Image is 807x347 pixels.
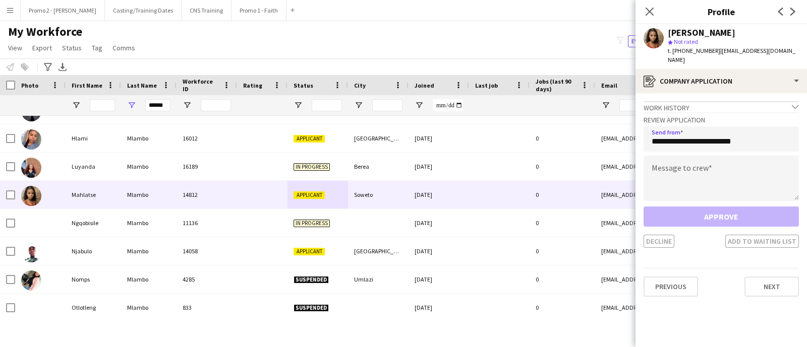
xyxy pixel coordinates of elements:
div: [EMAIL_ADDRESS][DOMAIN_NAME] [595,181,797,209]
div: [EMAIL_ADDRESS][DOMAIN_NAME] [595,153,797,180]
div: 0 [530,181,595,209]
div: [DATE] [409,294,469,321]
div: Berea [348,153,409,180]
input: City Filter Input [372,99,402,111]
span: Email [601,82,617,89]
button: Casting/Training Dates [105,1,182,20]
span: Comms [112,43,135,52]
span: Suspended [294,276,329,284]
div: [DATE] [409,237,469,265]
span: Applicant [294,191,325,199]
img: Njabulo Mlambo [21,242,41,262]
span: Status [62,43,82,52]
div: [EMAIL_ADDRESS][DOMAIN_NAME] [595,124,797,152]
span: In progress [294,163,330,171]
span: Workforce ID [183,78,219,93]
span: t. [PHONE_NUMBER] [668,47,720,54]
span: Last job [475,82,498,89]
span: Tag [92,43,102,52]
div: Mlambo [121,124,177,152]
div: Luyanda [66,153,121,180]
button: Open Filter Menu [415,101,424,110]
a: Status [58,41,86,54]
span: Joined [415,82,434,89]
span: View [8,43,22,52]
div: Njabulo [66,237,121,265]
div: Mlambo [121,294,177,321]
div: Otlotleng [66,294,121,321]
div: Ngqobisile [66,209,121,237]
img: Nomps Mlambo [21,270,41,291]
span: First Name [72,82,102,89]
div: Umlazi [348,265,409,293]
h3: Profile [636,5,807,18]
app-action-btn: Advanced filters [42,61,54,73]
div: 833 [177,294,237,321]
div: 0 [530,237,595,265]
button: Next [744,276,799,297]
a: Tag [88,41,106,54]
div: Company application [636,69,807,93]
span: Jobs (last 90 days) [536,78,577,93]
div: 14812 [177,181,237,209]
span: Photo [21,82,38,89]
div: Mahlatse [66,181,121,209]
input: Email Filter Input [619,99,791,111]
span: In progress [294,220,330,227]
div: 4285 [177,265,237,293]
div: 14058 [177,237,237,265]
span: Last Name [127,82,157,89]
div: Mlambo [121,237,177,265]
div: [EMAIL_ADDRESS][DOMAIN_NAME] [595,265,797,293]
input: First Name Filter Input [90,99,115,111]
div: [PERSON_NAME] [668,28,735,37]
div: [GEOGRAPHIC_DATA] [348,237,409,265]
div: Mlambo [121,153,177,180]
span: Not rated [674,38,698,45]
span: Applicant [294,248,325,255]
div: Work history [644,101,799,112]
span: Export [32,43,52,52]
div: [EMAIL_ADDRESS][DOMAIN_NAME] [595,237,797,265]
input: Joined Filter Input [433,99,463,111]
div: [DATE] [409,124,469,152]
div: Mlambo [121,181,177,209]
div: 16189 [177,153,237,180]
span: Rating [243,82,262,89]
button: Promo 2 - [PERSON_NAME] [21,1,105,20]
div: Mlambo [121,265,177,293]
h3: Review Application [644,115,799,124]
a: View [4,41,26,54]
app-action-btn: Export XLSX [56,61,69,73]
button: Everyone11,200 [628,35,681,47]
img: Mahlatse Mlambo [21,186,41,206]
div: 0 [530,265,595,293]
a: Comms [108,41,139,54]
img: Hlami Mlambo [21,129,41,150]
button: Promo 1 - Faith [232,1,286,20]
input: Workforce ID Filter Input [201,99,231,111]
div: 0 [530,153,595,180]
button: Previous [644,276,698,297]
button: Open Filter Menu [72,101,81,110]
span: My Workforce [8,24,82,39]
div: Mlambo [121,209,177,237]
span: Suspended [294,304,329,312]
div: 11136 [177,209,237,237]
div: [DATE] [409,181,469,209]
div: 0 [530,209,595,237]
span: City [354,82,366,89]
button: Open Filter Menu [294,101,303,110]
a: Export [28,41,56,54]
button: Open Filter Menu [183,101,192,110]
button: Open Filter Menu [354,101,363,110]
div: 0 [530,124,595,152]
input: Last Name Filter Input [145,99,170,111]
div: [EMAIL_ADDRESS][DOMAIN_NAME] [595,209,797,237]
span: Applicant [294,135,325,143]
div: [EMAIL_ADDRESS][DOMAIN_NAME] [595,294,797,321]
input: Status Filter Input [312,99,342,111]
div: Nomps [66,265,121,293]
div: [DATE] [409,209,469,237]
div: Soweto [348,181,409,209]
